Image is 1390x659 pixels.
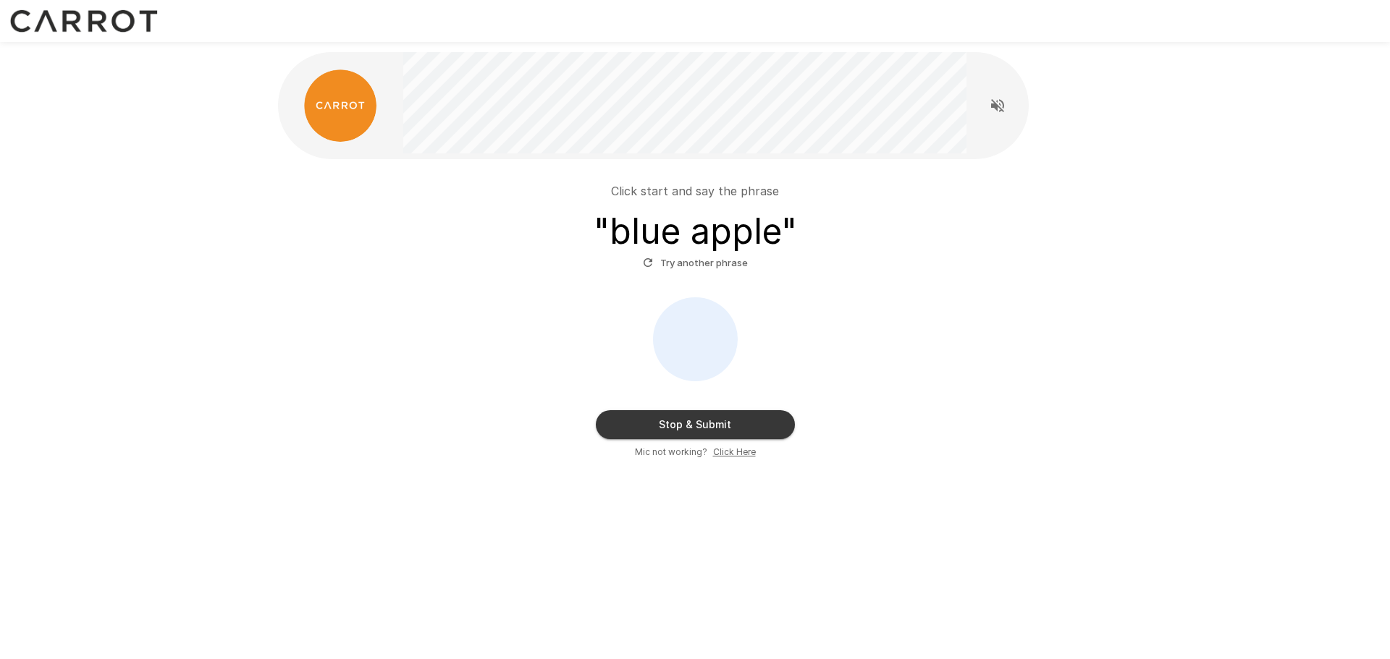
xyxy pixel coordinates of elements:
[594,211,797,252] h3: " blue apple "
[713,446,756,457] u: Click Here
[304,69,376,142] img: carrot_logo.png
[639,252,751,274] button: Try another phrase
[596,410,795,439] button: Stop & Submit
[635,445,707,459] span: Mic not working?
[983,91,1012,120] button: Read questions aloud
[611,182,779,200] p: Click start and say the phrase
